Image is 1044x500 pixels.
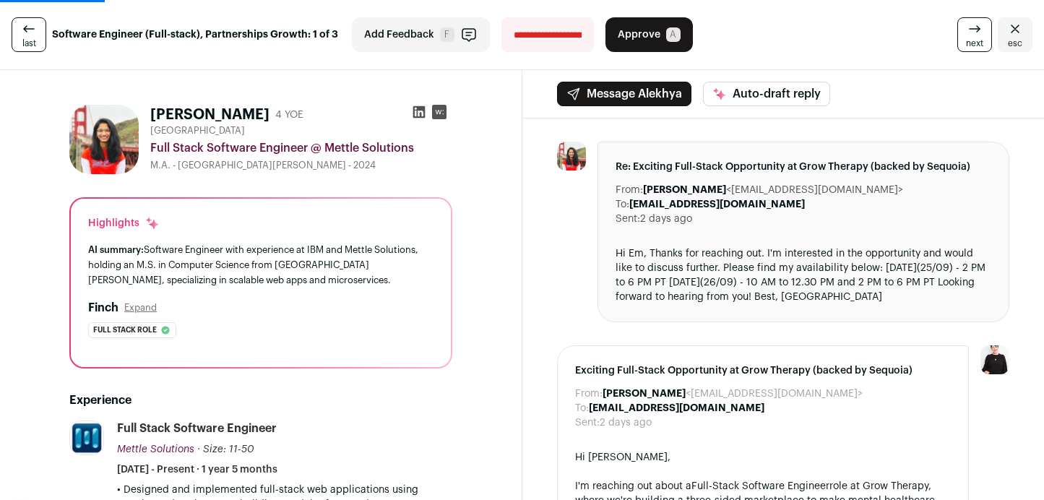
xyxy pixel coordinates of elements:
b: [EMAIL_ADDRESS][DOMAIN_NAME] [629,199,805,210]
dd: <[EMAIL_ADDRESS][DOMAIN_NAME]> [603,387,863,401]
dd: <[EMAIL_ADDRESS][DOMAIN_NAME]> [643,183,903,197]
dt: To: [575,401,589,415]
button: Message Alekhya [557,82,691,106]
img: 4714af642258da965271b183c83169b6d097a13df8a5deea56eca849b95999e0.jpg [557,142,586,171]
span: AI summary: [88,245,144,254]
span: [GEOGRAPHIC_DATA] [150,125,245,137]
button: Add Feedback F [352,17,490,52]
dt: From: [616,183,643,197]
button: Expand [124,302,157,314]
dd: 2 days ago [640,212,692,226]
button: Approve A [605,17,693,52]
div: M.A. - [GEOGRAPHIC_DATA][PERSON_NAME] - 2024 [150,160,452,171]
img: 9240684-medium_jpg [980,345,1009,374]
span: last [22,38,36,49]
button: Auto-draft reply [703,82,830,106]
div: Full Stack Software Engineer @ Mettle Solutions [150,139,452,157]
h2: Finch [88,299,118,316]
b: [PERSON_NAME] [603,389,686,399]
div: 4 YOE [275,108,303,122]
h2: Experience [69,392,452,409]
span: F [440,27,454,42]
span: Re: Exciting Full-Stack Opportunity at Grow Therapy (backed by Sequoia) [616,160,992,174]
a: Close [998,17,1032,52]
b: [PERSON_NAME] [643,185,726,195]
span: Full stack role [93,323,157,337]
span: Add Feedback [364,27,434,42]
img: 906c8687a42f4c8050db98c407daa9a5ecccf27b1f36493c8c3bf97e5ea65ca9.jpg [70,421,103,454]
a: Full-Stack Software Engineer [691,481,829,491]
dd: 2 days ago [600,415,652,430]
a: last [12,17,46,52]
span: next [966,38,983,49]
span: Exciting Full-Stack Opportunity at Grow Therapy (backed by Sequoia) [575,363,952,378]
strong: Software Engineer (Full-stack), Partnerships Growth: 1 of 3 [52,27,338,42]
img: 4714af642258da965271b183c83169b6d097a13df8a5deea56eca849b95999e0.jpg [69,105,139,174]
div: Highlights [88,216,160,230]
span: · Size: 11-50 [197,444,254,454]
span: Mettle Solutions [117,444,194,454]
span: A [666,27,681,42]
span: esc [1008,38,1022,49]
div: Hi Em, Thanks for reaching out. I'm interested in the opportunity and would like to discuss furth... [616,246,992,304]
a: next [957,17,992,52]
h1: [PERSON_NAME] [150,105,269,125]
dt: Sent: [575,415,600,430]
div: Full Stack Software Engineer [117,421,277,436]
div: Software Engineer with experience at IBM and Mettle Solutions, holding an M.S. in Computer Scienc... [88,242,433,288]
dt: From: [575,387,603,401]
span: Approve [618,27,660,42]
dt: Sent: [616,212,640,226]
span: [DATE] - Present · 1 year 5 months [117,462,277,477]
dt: To: [616,197,629,212]
b: [EMAIL_ADDRESS][DOMAIN_NAME] [589,403,764,413]
div: Hi [PERSON_NAME], [575,450,952,465]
